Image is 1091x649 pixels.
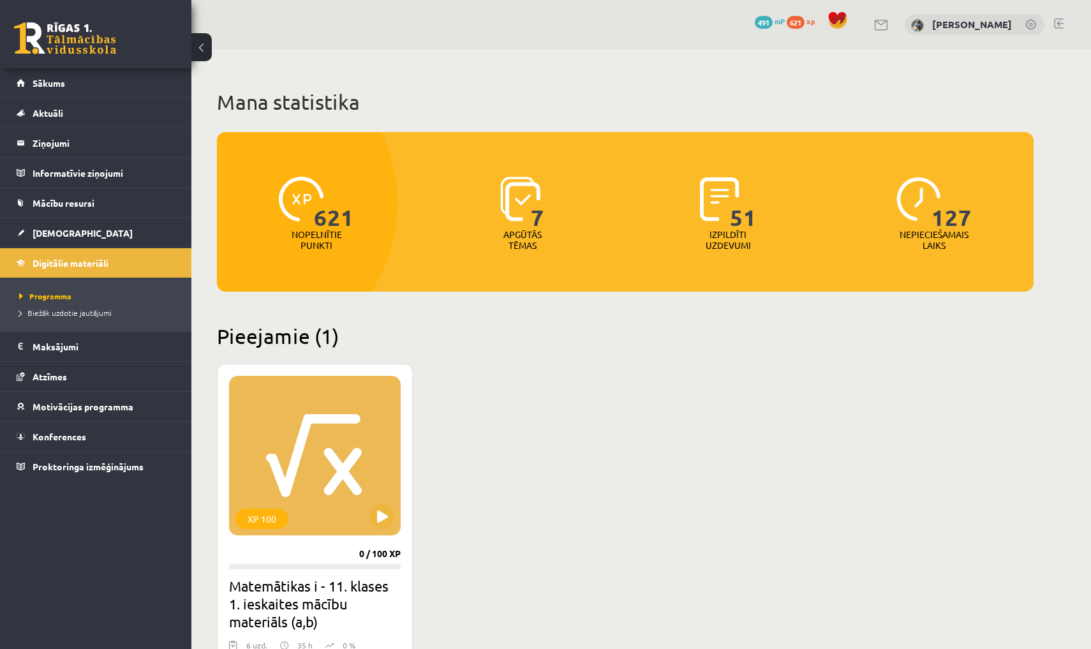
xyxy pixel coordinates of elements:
span: 7 [531,177,544,229]
img: icon-learned-topics-4a711ccc23c960034f471b6e78daf4a3bad4a20eaf4de84257b87e66633f6470.svg [500,177,540,221]
span: Biežāk uzdotie jautājumi [19,308,112,318]
span: Digitālie materiāli [33,257,108,269]
a: [DEMOGRAPHIC_DATA] [17,218,175,248]
span: 621 [787,16,805,29]
a: Aktuāli [17,98,175,128]
span: 51 [730,177,757,229]
img: icon-clock-7be60019b62300814b6bd22b8e044499b485619524d84068768e800edab66f18.svg [896,177,941,221]
a: Ziņojumi [17,128,175,158]
legend: Ziņojumi [33,128,175,158]
span: Programma [19,291,71,301]
a: 621 xp [787,16,821,26]
a: Digitālie materiāli [17,248,175,278]
a: Biežāk uzdotie jautājumi [19,307,179,318]
img: Elīza Zariņa [911,19,924,32]
h1: Mana statistika [217,89,1034,115]
p: Nepieciešamais laiks [900,229,969,251]
a: 491 mP [755,16,785,26]
span: xp [806,16,815,26]
p: Nopelnītie punkti [292,229,342,251]
span: Aktuāli [33,107,63,119]
a: Mācību resursi [17,188,175,218]
a: Maksājumi [17,332,175,361]
a: Informatīvie ziņojumi [17,158,175,188]
h2: Matemātikas i - 11. klases 1. ieskaites mācību materiāls (a,b) [229,577,401,630]
h2: Pieejamie (1) [217,324,1034,348]
p: Izpildīti uzdevumi [703,229,753,251]
a: Sākums [17,68,175,98]
span: Sākums [33,77,65,89]
p: Apgūtās tēmas [498,229,547,251]
span: Mācību resursi [33,197,94,209]
span: Konferences [33,431,86,442]
span: Proktoringa izmēģinājums [33,461,144,472]
img: icon-xp-0682a9bc20223a9ccc6f5883a126b849a74cddfe5390d2b41b4391c66f2066e7.svg [279,177,323,221]
a: Atzīmes [17,362,175,391]
a: Konferences [17,422,175,451]
img: icon-completed-tasks-ad58ae20a441b2904462921112bc710f1caf180af7a3daa7317a5a94f2d26646.svg [700,177,739,221]
legend: Maksājumi [33,332,175,361]
a: Programma [19,290,179,302]
div: XP 100 [235,509,288,529]
a: [PERSON_NAME] [932,18,1012,31]
span: Motivācijas programma [33,401,133,412]
a: Rīgas 1. Tālmācības vidusskola [14,22,116,54]
span: [DEMOGRAPHIC_DATA] [33,227,133,239]
span: mP [775,16,785,26]
span: Atzīmes [33,371,67,382]
span: 621 [314,177,354,229]
legend: Informatīvie ziņojumi [33,158,175,188]
span: 127 [931,177,972,229]
a: Motivācijas programma [17,392,175,421]
a: Proktoringa izmēģinājums [17,452,175,481]
span: 491 [755,16,773,29]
